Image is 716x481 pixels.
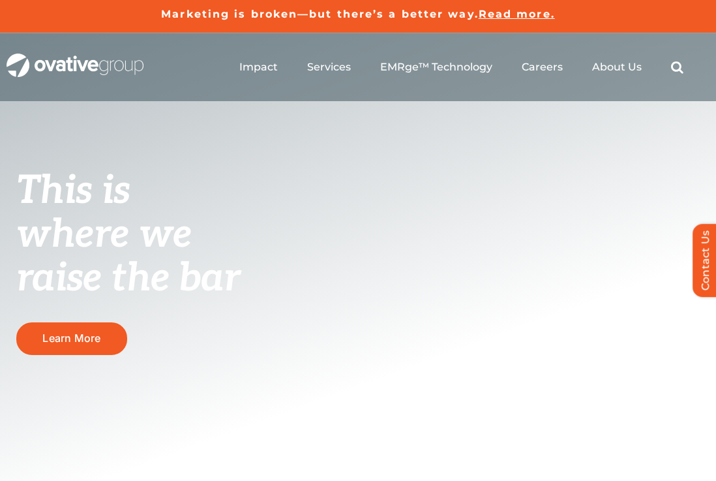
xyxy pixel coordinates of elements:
nav: Menu [239,46,683,88]
a: Marketing is broken—but there’s a better way. [161,8,479,20]
span: Learn More [42,332,100,345]
a: Impact [239,61,278,74]
a: About Us [592,61,642,74]
span: where we raise the bar [16,211,240,302]
a: Services [307,61,351,74]
a: Read more. [479,8,555,20]
span: This is [16,168,130,215]
a: Careers [522,61,563,74]
a: Search [671,61,683,74]
a: OG_Full_horizontal_WHT [7,52,143,65]
a: Learn More [16,322,127,354]
a: EMRge™ Technology [380,61,492,74]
